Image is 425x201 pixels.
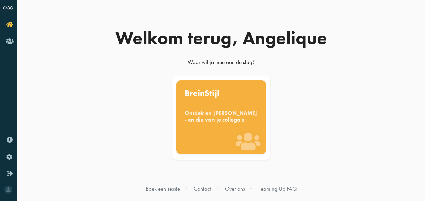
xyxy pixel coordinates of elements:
a: BreinStijl Ontdek en [PERSON_NAME] - en die van je collega's [171,76,272,160]
div: Ontdek en [PERSON_NAME] - en die van je collega's [185,110,258,123]
a: Contact [194,185,211,192]
a: Boek een sessie [146,185,180,192]
div: BreinStijl [185,89,258,98]
a: Over ons [225,185,245,192]
div: Welkom terug, Angelique [61,29,382,47]
div: Waar wil je mee aan de slag? [61,58,382,69]
a: Teaming Up FAQ [259,185,297,192]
